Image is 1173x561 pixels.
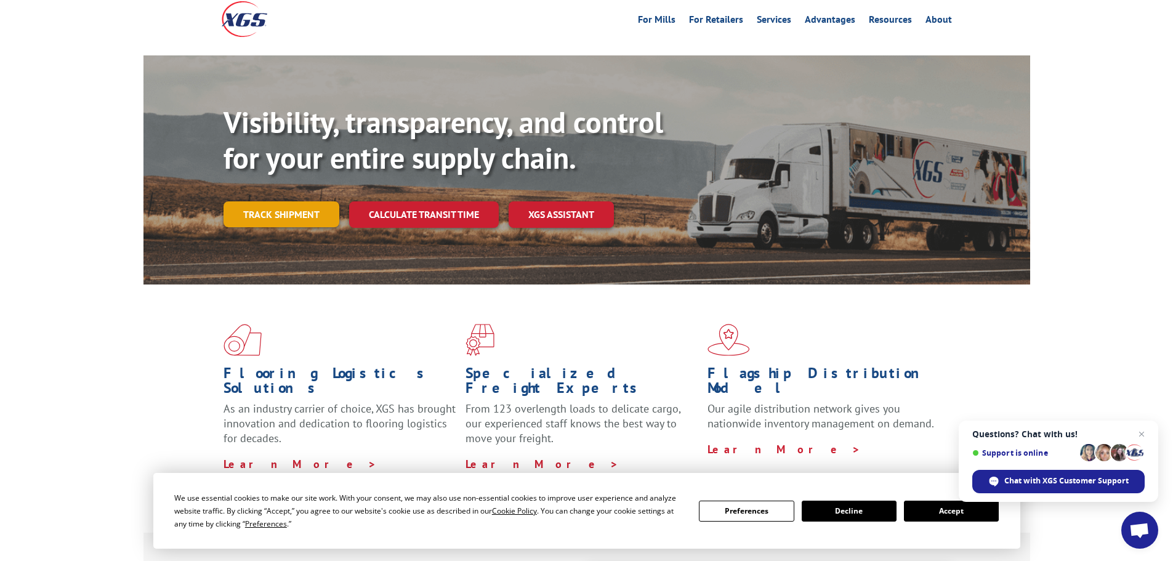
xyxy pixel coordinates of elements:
img: xgs-icon-focused-on-flooring-red [466,324,494,356]
div: Open chat [1121,512,1158,549]
img: xgs-icon-total-supply-chain-intelligence-red [224,324,262,356]
span: Preferences [245,519,287,529]
button: Decline [802,501,897,522]
a: XGS ASSISTANT [509,201,614,228]
a: Learn More > [466,457,619,471]
h1: Specialized Freight Experts [466,366,698,402]
div: Cookie Consent Prompt [153,473,1020,549]
span: Support is online [972,448,1076,458]
a: Learn More > [707,442,861,456]
a: For Retailers [689,15,743,28]
h1: Flagship Distribution Model [707,366,940,402]
span: Close chat [1134,427,1149,442]
h1: Flooring Logistics Solutions [224,366,456,402]
a: For Mills [638,15,675,28]
span: Questions? Chat with us! [972,429,1145,439]
span: Our agile distribution network gives you nationwide inventory management on demand. [707,402,934,430]
b: Visibility, transparency, and control for your entire supply chain. [224,103,663,177]
button: Accept [904,501,999,522]
a: Resources [869,15,912,28]
a: Track shipment [224,201,339,227]
span: Cookie Policy [492,506,537,516]
a: Learn More > [224,457,377,471]
div: Chat with XGS Customer Support [972,470,1145,493]
p: From 123 overlength loads to delicate cargo, our experienced staff knows the best way to move you... [466,402,698,456]
a: Services [757,15,791,28]
a: Advantages [805,15,855,28]
a: Calculate transit time [349,201,499,228]
a: About [925,15,952,28]
span: Chat with XGS Customer Support [1004,475,1129,486]
img: xgs-icon-flagship-distribution-model-red [707,324,750,356]
span: As an industry carrier of choice, XGS has brought innovation and dedication to flooring logistics... [224,402,456,445]
button: Preferences [699,501,794,522]
div: We use essential cookies to make our site work. With your consent, we may also use non-essential ... [174,491,684,530]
